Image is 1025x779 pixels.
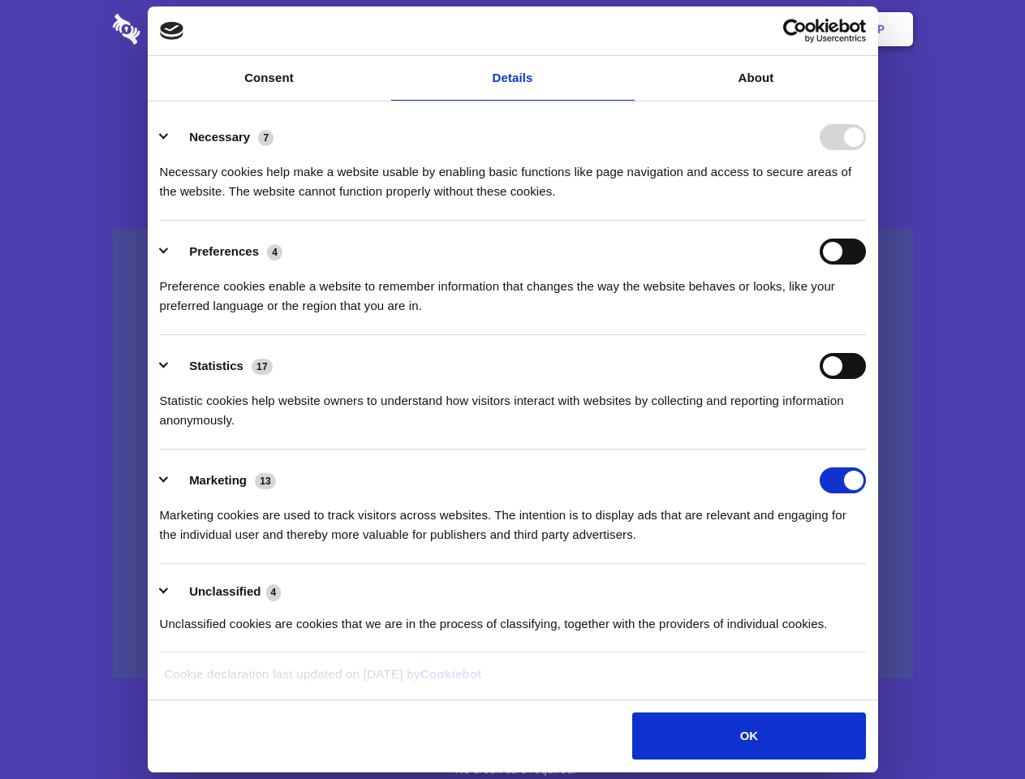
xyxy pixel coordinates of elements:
a: Login [736,4,807,54]
a: Usercentrics Cookiebot - opens in a new window [724,19,866,43]
img: logo-wordmark-white-trans-d4663122ce5f474addd5e946df7df03e33cb6a1c49d2221995e7729f52c070b2.svg [113,14,252,45]
span: 13 [255,473,276,489]
span: 4 [266,584,282,600]
a: Consent [148,56,391,101]
div: Preference cookies enable a website to remember information that changes the way the website beha... [160,265,866,316]
h1: Eliminate Slack Data Loss. [113,73,913,131]
a: Details [391,56,635,101]
button: Unclassified (4) [160,582,291,602]
button: Statistics (17) [160,353,283,379]
a: About [635,56,878,101]
span: 17 [252,359,273,375]
button: OK [632,712,865,760]
button: Preferences (4) [160,239,293,265]
div: Cookie declaration last updated on [DATE] by [152,665,873,696]
label: Necessary [189,130,250,144]
label: Preferences [189,244,259,258]
div: Unclassified cookies are cookies that we are in the process of classifying, together with the pro... [160,602,866,634]
label: Statistics [189,359,243,372]
label: Marketing [189,473,247,487]
a: Wistia video thumbnail [113,229,913,679]
div: Marketing cookies are used to track visitors across websites. The intention is to display ads tha... [160,493,866,544]
span: 4 [267,244,282,260]
a: Pricing [476,4,547,54]
button: Necessary (7) [160,124,284,150]
div: Necessary cookies help make a website usable by enabling basic functions like page navigation and... [160,150,866,201]
a: Contact [658,4,733,54]
img: logo [160,22,184,40]
span: 7 [258,130,273,146]
a: Cookiebot [420,667,482,681]
iframe: Drift Widget Chat Controller [944,698,1006,760]
h4: Auto-redaction of sensitive data, encrypted data sharing and self-destructing private chats. Shar... [113,148,913,201]
div: Statistic cookies help website owners to understand how visitors interact with websites by collec... [160,379,866,430]
button: Marketing (13) [160,467,286,493]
